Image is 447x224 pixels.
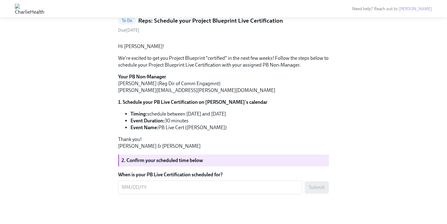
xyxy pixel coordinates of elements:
p: Thank you! [PERSON_NAME] & [PERSON_NAME] [118,136,329,150]
li: schedule between [DATE] and [DATE] [131,111,329,117]
p: [PERSON_NAME] (Reg Dir of Comm Engagmnt) [PERSON_NAME][EMAIL_ADDRESS][PERSON_NAME][DOMAIN_NAME] [118,73,329,94]
span: Need help? Reach out to [352,6,432,11]
p: Hi [PERSON_NAME]! [118,43,329,50]
img: CharlieHealth [15,4,44,14]
strong: Timing: [131,111,147,117]
a: [PERSON_NAME] [399,6,432,11]
li: 30 minutes [131,117,329,124]
h5: Reps: Schedule your Project Blueprint Live Certification [138,17,283,25]
strong: Event Duration: [131,118,165,124]
label: When is your PB Live Certification scheduled for? [118,171,329,178]
span: Wednesday, September 3rd 2025, 9:00 am [118,28,139,33]
span: To Do [118,18,136,23]
strong: 2. Confirm your scheduled time below [122,157,203,163]
li: PB Live Cert ([PERSON_NAME]) [131,124,329,131]
strong: 1. Schedule your PB Live Certification on [PERSON_NAME]'s calendar [118,99,268,105]
strong: Event Name: [131,125,158,130]
p: We're excited to get you Project Blueprint "certified" in the next few weeks! Follow the steps be... [118,55,329,68]
strong: Your PB Non-Manager [118,74,166,80]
